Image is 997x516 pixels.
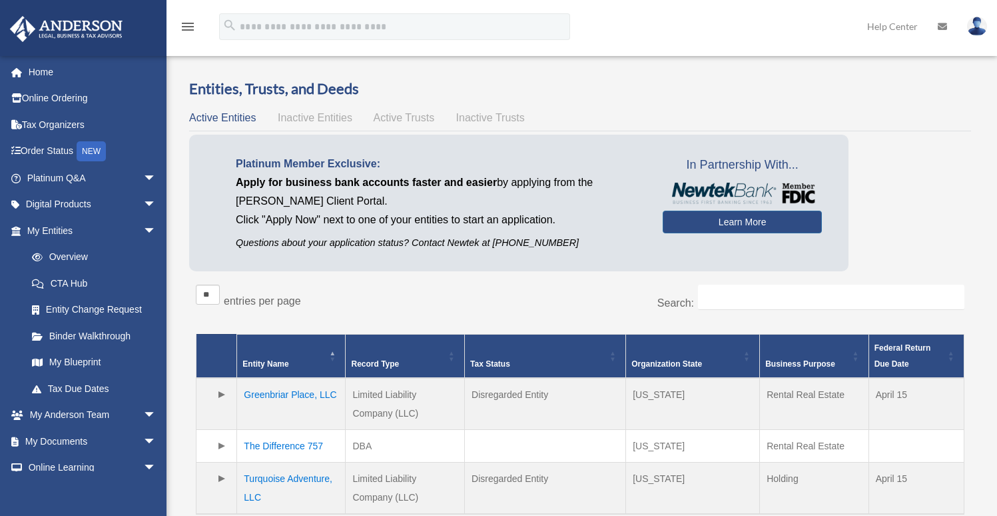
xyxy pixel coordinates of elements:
[9,138,176,165] a: Order StatusNEW
[760,462,868,514] td: Holding
[236,155,643,173] p: Platinum Member Exclusive:
[189,79,971,99] h3: Entities, Trusts, and Deeds
[19,375,170,402] a: Tax Due Dates
[626,378,760,430] td: [US_STATE]
[663,211,822,233] a: Learn More
[237,378,346,430] td: Greenbriar Place, LLC
[465,334,626,378] th: Tax Status: Activate to sort
[236,235,643,251] p: Questions about your application status? Contact Newtek at [PHONE_NUMBER]
[236,211,643,229] p: Click "Apply Now" next to one of your entities to start an application.
[456,112,525,123] span: Inactive Trusts
[760,334,868,378] th: Business Purpose: Activate to sort
[631,359,702,369] span: Organization State
[143,428,170,455] span: arrow_drop_down
[9,165,176,191] a: Platinum Q&Aarrow_drop_down
[143,402,170,429] span: arrow_drop_down
[77,141,106,161] div: NEW
[180,19,196,35] i: menu
[9,59,176,85] a: Home
[346,334,465,378] th: Record Type: Activate to sort
[470,359,510,369] span: Tax Status
[237,334,346,378] th: Entity Name: Activate to invert sorting
[663,155,822,176] span: In Partnership With...
[143,455,170,482] span: arrow_drop_down
[760,378,868,430] td: Rental Real Estate
[236,177,497,188] span: Apply for business bank accounts faster and easier
[868,334,964,378] th: Federal Return Due Date: Activate to sort
[224,295,301,307] label: entries per page
[967,17,987,36] img: User Pic
[760,429,868,462] td: Rental Real Estate
[19,244,163,271] a: Overview
[9,85,176,112] a: Online Ordering
[19,297,170,323] a: Entity Change Request
[236,173,643,211] p: by applying from the [PERSON_NAME] Client Portal.
[351,359,399,369] span: Record Type
[19,270,170,297] a: CTA Hub
[669,183,815,204] img: NewtekBankLogoSM.png
[143,165,170,192] span: arrow_drop_down
[9,428,176,455] a: My Documentsarrow_drop_down
[868,462,964,514] td: April 15
[6,16,127,42] img: Anderson Advisors Platinum Portal
[626,462,760,514] td: [US_STATE]
[242,359,288,369] span: Entity Name
[9,455,176,481] a: Online Learningarrow_drop_down
[9,217,170,244] a: My Entitiesarrow_drop_down
[180,23,196,35] a: menu
[143,191,170,219] span: arrow_drop_down
[874,343,931,369] span: Federal Return Due Date
[657,297,694,309] label: Search:
[143,217,170,245] span: arrow_drop_down
[346,462,465,514] td: Limited Liability Company (LLC)
[465,462,626,514] td: Disregarded Entity
[765,359,835,369] span: Business Purpose
[9,402,176,429] a: My Anderson Teamarrow_drop_down
[278,112,352,123] span: Inactive Entities
[189,112,256,123] span: Active Entities
[19,323,170,349] a: Binder Walkthrough
[19,349,170,376] a: My Blueprint
[626,429,760,462] td: [US_STATE]
[868,378,964,430] td: April 15
[237,462,346,514] td: Turquoise Adventure, LLC
[237,429,346,462] td: The Difference 757
[465,378,626,430] td: Disregarded Entity
[9,191,176,218] a: Digital Productsarrow_drop_down
[374,112,435,123] span: Active Trusts
[9,111,176,138] a: Tax Organizers
[626,334,760,378] th: Organization State: Activate to sort
[222,18,237,33] i: search
[346,378,465,430] td: Limited Liability Company (LLC)
[346,429,465,462] td: DBA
